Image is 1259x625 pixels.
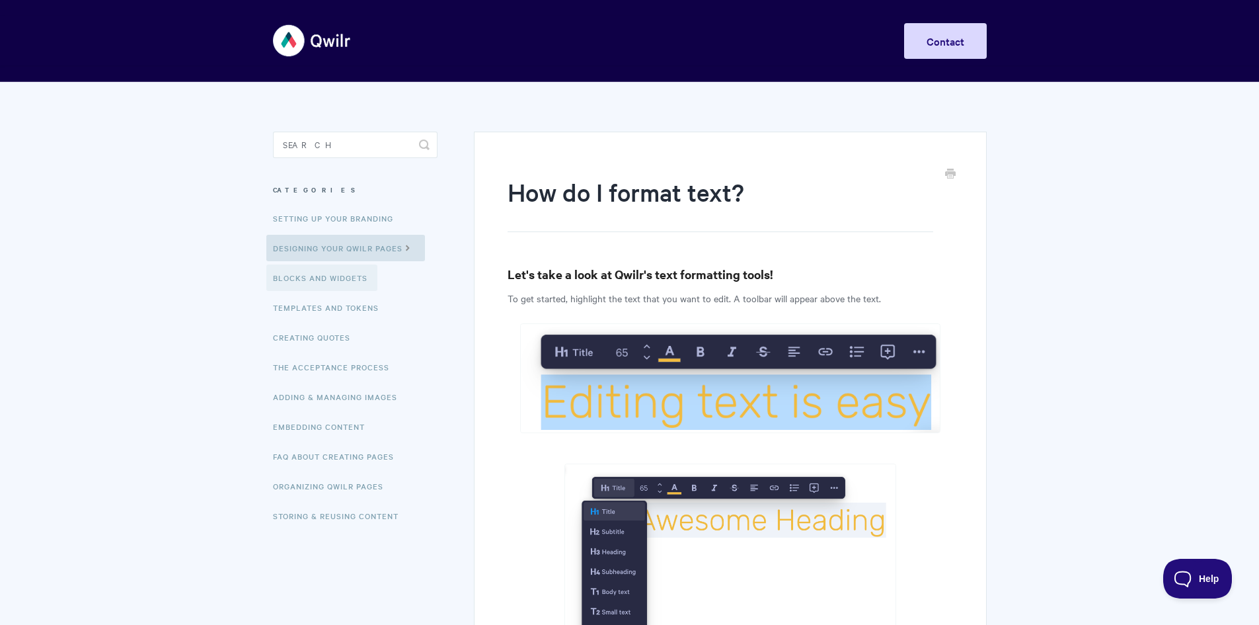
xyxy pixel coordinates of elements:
[273,473,393,499] a: Organizing Qwilr Pages
[273,132,438,158] input: Search
[273,324,360,351] a: Creating Quotes
[273,443,404,470] a: FAQ About Creating Pages
[1163,559,1233,599] iframe: Toggle Customer Support
[508,175,933,232] h1: How do I format text?
[266,235,425,261] a: Designing Your Qwilr Pages
[273,294,389,321] a: Templates and Tokens
[904,23,987,59] a: Contact
[273,16,352,65] img: Qwilr Help Center
[273,354,399,380] a: The Acceptance Process
[945,167,956,182] a: Print this Article
[273,205,403,231] a: Setting up your Branding
[520,323,940,433] img: file-V6bKnOzqcn.png
[508,265,952,284] h3: Let's take a look at Qwilr's text formatting tools!
[266,265,377,291] a: Blocks and Widgets
[273,503,408,529] a: Storing & Reusing Content
[273,413,375,440] a: Embedding Content
[508,290,952,306] p: To get started, highlight the text that you want to edit. A toolbar will appear above the text.
[273,178,438,202] h3: Categories
[273,384,407,410] a: Adding & Managing Images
